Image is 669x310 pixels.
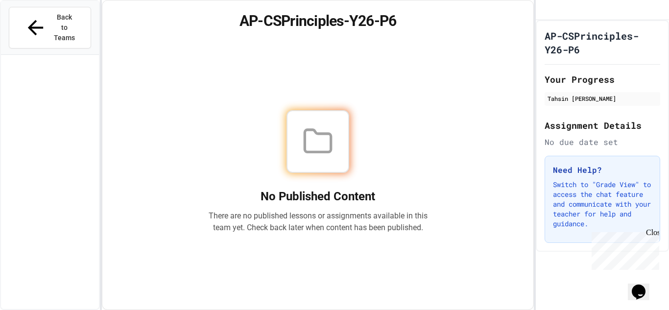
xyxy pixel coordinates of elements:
h1: AP-CSPrinciples-Y26-P6 [114,12,522,30]
h3: Need Help? [553,164,652,176]
button: Back to Teams [9,7,91,48]
iframe: chat widget [628,271,659,300]
iframe: chat widget [588,228,659,270]
h2: Your Progress [545,72,660,86]
div: Chat with us now!Close [4,4,68,62]
div: No due date set [545,136,660,148]
h1: AP-CSPrinciples-Y26-P6 [545,29,660,56]
h2: No Published Content [208,189,428,204]
p: There are no published lessons or assignments available in this team yet. Check back later when c... [208,210,428,234]
span: Back to Teams [53,12,76,43]
h2: Assignment Details [545,119,660,132]
div: Tahsin [PERSON_NAME] [548,94,657,103]
p: Switch to "Grade View" to access the chat feature and communicate with your teacher for help and ... [553,180,652,229]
